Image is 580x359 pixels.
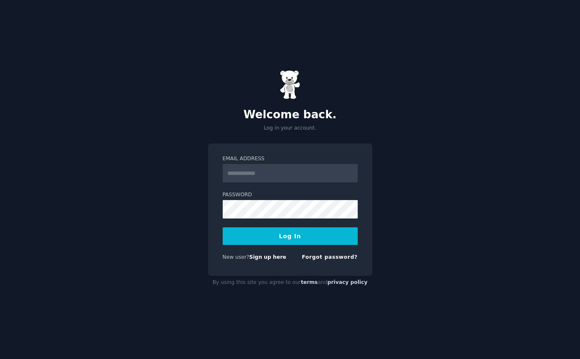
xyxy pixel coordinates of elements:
[208,125,372,132] p: Log in your account.
[302,254,358,260] a: Forgot password?
[223,155,358,163] label: Email Address
[223,191,358,199] label: Password
[223,254,250,260] span: New user?
[223,227,358,245] button: Log In
[208,108,372,122] h2: Welcome back.
[301,279,317,285] a: terms
[249,254,286,260] a: Sign up here
[280,70,301,99] img: Gummy Bear
[208,276,372,289] div: By using this site you agree to our and
[328,279,368,285] a: privacy policy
